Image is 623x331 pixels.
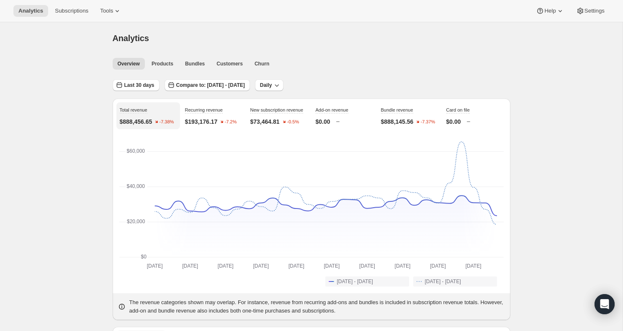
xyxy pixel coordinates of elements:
button: Daily [255,79,284,91]
text: [DATE] [359,263,375,269]
p: $888,456.65 [120,117,152,126]
button: [DATE] - [DATE] [325,276,409,287]
button: Tools [95,5,126,17]
span: Daily [260,82,272,89]
span: Bundle revenue [381,107,413,112]
text: -0.5% [287,120,299,125]
text: [DATE] [324,263,340,269]
span: Last 30 days [124,82,154,89]
button: Help [531,5,569,17]
text: [DATE] [465,263,481,269]
span: Recurring revenue [185,107,223,112]
span: Overview [118,60,140,67]
span: Analytics [18,8,43,14]
text: [DATE] [430,263,446,269]
p: The revenue categories shown may overlap. For instance, revenue from recurring add-ons and bundle... [129,298,505,315]
span: Analytics [113,34,149,43]
span: Add-on revenue [316,107,348,112]
span: Compare to: [DATE] - [DATE] [176,82,245,89]
span: Card on file [446,107,470,112]
p: $0.00 [446,117,461,126]
div: Open Intercom Messenger [595,294,615,314]
button: Last 30 days [113,79,160,91]
span: Total revenue [120,107,147,112]
p: $0.00 [316,117,330,126]
span: Tools [100,8,113,14]
text: [DATE] [147,263,162,269]
text: $60,000 [126,148,145,154]
span: Settings [584,8,605,14]
text: -7.2% [225,120,237,125]
button: Subscriptions [50,5,93,17]
text: $20,000 [127,219,145,224]
text: [DATE] [182,263,198,269]
span: Subscriptions [55,8,88,14]
text: [DATE] [217,263,233,269]
span: Products [152,60,173,67]
span: [DATE] - [DATE] [425,278,461,285]
p: $888,145.56 [381,117,414,126]
span: New subscription revenue [250,107,304,112]
span: Churn [255,60,269,67]
text: [DATE] [288,263,304,269]
button: Settings [571,5,610,17]
button: Compare to: [DATE] - [DATE] [165,79,250,91]
p: $73,464.81 [250,117,280,126]
span: Customers [216,60,243,67]
span: Bundles [185,60,205,67]
span: [DATE] - [DATE] [337,278,373,285]
text: -7.38% [160,120,174,125]
text: -7.37% [421,120,435,125]
text: $0 [141,254,147,260]
text: [DATE] [394,263,410,269]
span: Help [544,8,556,14]
button: [DATE] - [DATE] [413,276,497,287]
text: $40,000 [126,183,145,189]
button: Analytics [13,5,48,17]
text: [DATE] [253,263,269,269]
p: $193,176.17 [185,117,218,126]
